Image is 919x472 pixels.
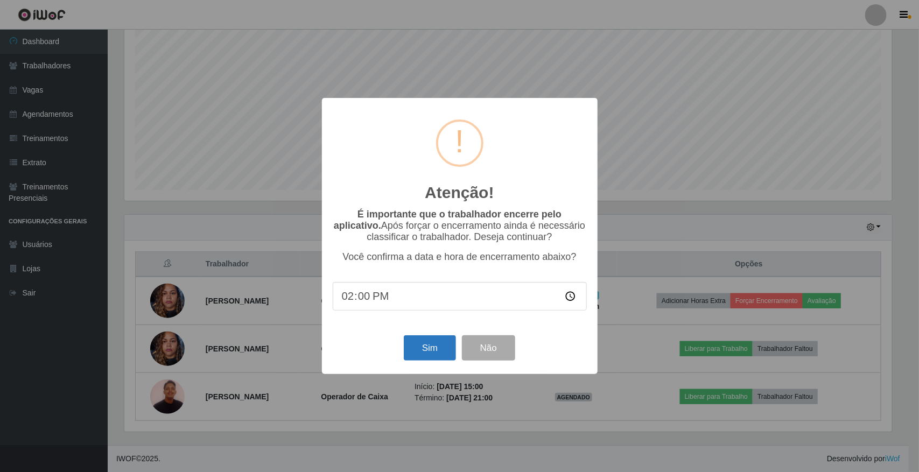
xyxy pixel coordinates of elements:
[462,335,515,361] button: Não
[333,251,587,263] p: Você confirma a data e hora de encerramento abaixo?
[404,335,456,361] button: Sim
[425,183,494,202] h2: Atenção!
[333,209,587,243] p: Após forçar o encerramento ainda é necessário classificar o trabalhador. Deseja continuar?
[334,209,562,231] b: É importante que o trabalhador encerre pelo aplicativo.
